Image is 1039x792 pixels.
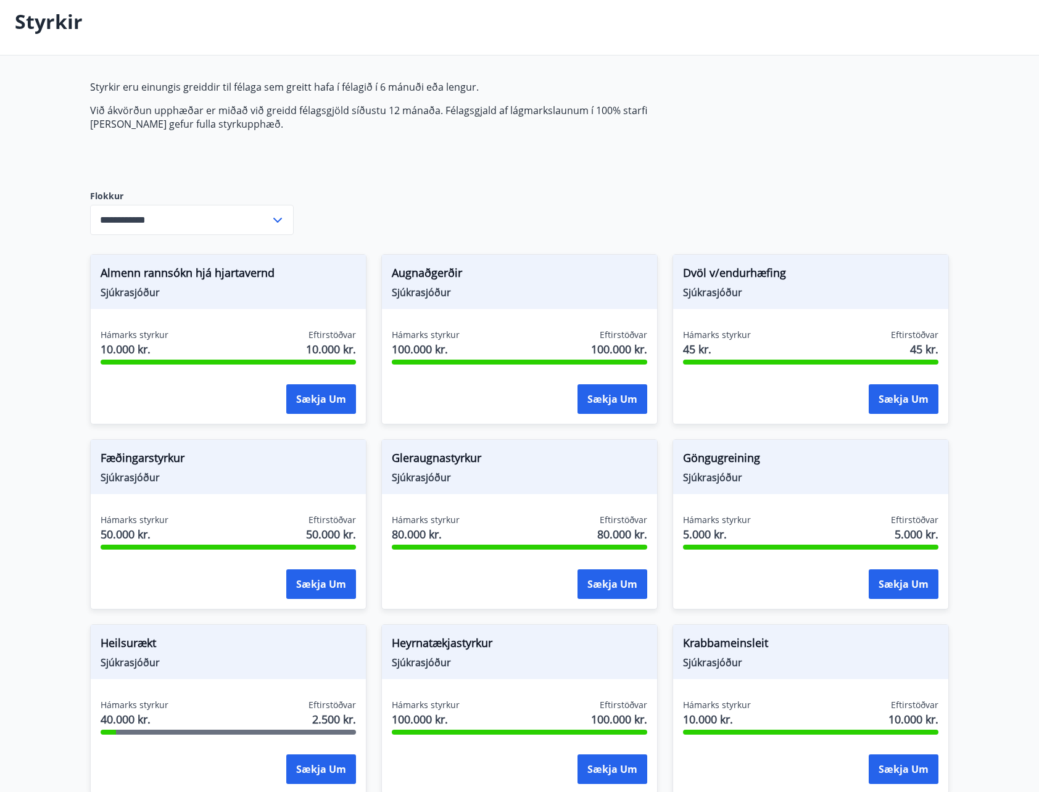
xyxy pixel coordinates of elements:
span: Eftirstöðvar [308,329,356,341]
p: Styrkir [15,8,83,35]
span: 100.000 kr. [591,341,647,357]
button: Sækja um [286,754,356,784]
button: Sækja um [869,754,938,784]
span: Hámarks styrkur [101,514,168,526]
span: 100.000 kr. [591,711,647,727]
span: 100.000 kr. [392,341,460,357]
span: Hámarks styrkur [683,699,751,711]
span: Hámarks styrkur [683,514,751,526]
span: Eftirstöðvar [600,699,647,711]
span: Eftirstöðvar [308,699,356,711]
p: Við ákvörðun upphæðar er miðað við greidd félagsgjöld síðustu 12 mánaða. Félagsgjald af lágmarksl... [90,104,673,131]
span: Hámarks styrkur [683,329,751,341]
span: Almenn rannsókn hjá hjartavernd [101,265,356,286]
span: 10.000 kr. [306,341,356,357]
span: Fæðingarstyrkur [101,450,356,471]
button: Sækja um [286,384,356,414]
span: Hámarks styrkur [101,329,168,341]
span: Augnaðgerðir [392,265,647,286]
span: 100.000 kr. [392,711,460,727]
span: 45 kr. [910,341,938,357]
span: 50.000 kr. [306,526,356,542]
span: Sjúkrasjóður [392,286,647,299]
span: Krabbameinsleit [683,635,938,656]
span: 80.000 kr. [597,526,647,542]
span: 10.000 kr. [888,711,938,727]
span: 10.000 kr. [683,711,751,727]
button: Sækja um [286,569,356,599]
span: Gleraugnastyrkur [392,450,647,471]
span: Sjúkrasjóður [392,656,647,669]
button: Sækja um [869,384,938,414]
span: Eftirstöðvar [891,329,938,341]
button: Sækja um [577,384,647,414]
span: Eftirstöðvar [308,514,356,526]
span: Sjúkrasjóður [683,286,938,299]
span: Hámarks styrkur [392,514,460,526]
span: 80.000 kr. [392,526,460,542]
span: Heilsurækt [101,635,356,656]
span: Göngugreining [683,450,938,471]
span: Sjúkrasjóður [683,656,938,669]
span: Hámarks styrkur [392,329,460,341]
span: Hámarks styrkur [101,699,168,711]
span: Eftirstöðvar [600,514,647,526]
button: Sækja um [577,569,647,599]
span: Sjúkrasjóður [101,471,356,484]
span: Eftirstöðvar [891,699,938,711]
span: 5.000 kr. [895,526,938,542]
button: Sækja um [577,754,647,784]
label: Flokkur [90,190,294,202]
span: Eftirstöðvar [891,514,938,526]
span: 40.000 kr. [101,711,168,727]
span: 5.000 kr. [683,526,751,542]
span: 10.000 kr. [101,341,168,357]
span: Sjúkrasjóður [392,471,647,484]
span: Hámarks styrkur [392,699,460,711]
span: 2.500 kr. [312,711,356,727]
span: Heyrnatækjastyrkur [392,635,647,656]
button: Sækja um [869,569,938,599]
span: 50.000 kr. [101,526,168,542]
span: Dvöl v/endurhæfing [683,265,938,286]
span: 45 kr. [683,341,751,357]
span: Sjúkrasjóður [683,471,938,484]
span: Sjúkrasjóður [101,656,356,669]
p: Styrkir eru einungis greiddir til félaga sem greitt hafa í félagið í 6 mánuði eða lengur. [90,80,673,94]
span: Eftirstöðvar [600,329,647,341]
span: Sjúkrasjóður [101,286,356,299]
